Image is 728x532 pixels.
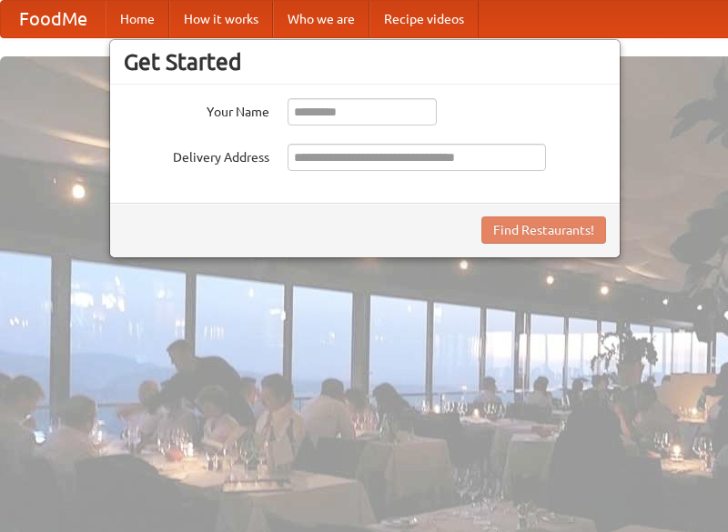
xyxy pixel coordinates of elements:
a: How it works [169,1,273,37]
a: Who we are [273,1,369,37]
a: Recipe videos [369,1,479,37]
a: Home [106,1,169,37]
h3: Get Started [124,48,606,75]
label: Your Name [124,98,269,121]
button: Find Restaurants! [481,216,606,244]
a: FoodMe [1,1,106,37]
label: Delivery Address [124,144,269,166]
